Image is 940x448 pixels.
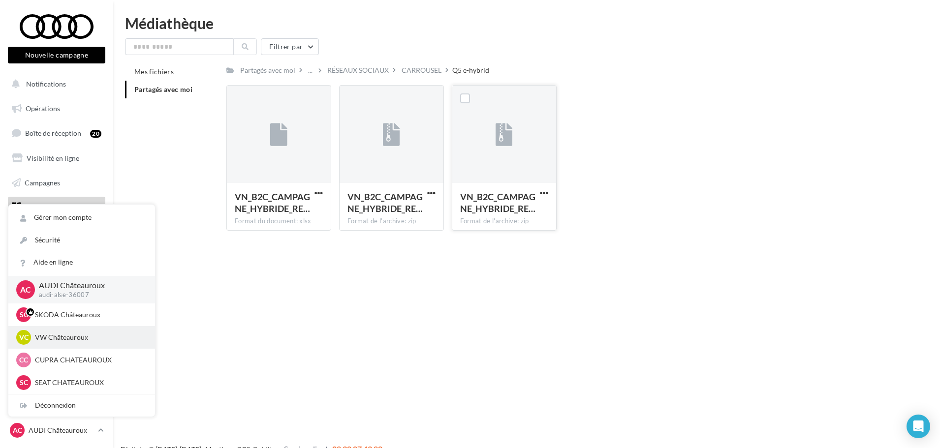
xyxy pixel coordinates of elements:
button: Nouvelle campagne [8,47,105,63]
a: Visibilité en ligne [6,148,107,169]
a: Campagnes [6,173,107,193]
span: Médiathèque [25,203,65,211]
span: VC [19,332,29,342]
a: PLV et print personnalisable [6,221,107,250]
div: RÉSEAUX SOCIAUX [327,65,389,75]
p: AUDI Châteauroux [39,280,139,291]
button: Filtrer par [261,38,319,55]
span: VN_B2C_CAMPAGNE_HYBRIDE_RECHARGEABLE_Q5_e-hybrid_CARROUSEL_1080x1080 [460,191,535,214]
span: Visibilité en ligne [27,154,79,162]
div: 20 [90,130,101,138]
a: Boîte de réception20 [6,122,107,144]
a: AC AUDI Châteauroux [8,421,105,440]
a: Sécurité [8,229,155,251]
span: Partagés avec moi [134,85,192,93]
span: SC [20,378,28,388]
button: Notifications [6,74,103,94]
div: Médiathèque [125,16,928,30]
span: AC [13,425,22,435]
div: Déconnexion [8,394,155,417]
a: Aide en ligne [8,251,155,273]
div: CARROUSEL [402,65,441,75]
p: SKODA Châteauroux [35,310,143,320]
div: Format de l'archive: zip [460,217,548,226]
div: ... [306,63,314,77]
p: VW Châteauroux [35,332,143,342]
div: Format de l'archive: zip [347,217,436,226]
div: Q5 e-hybrid [452,65,489,75]
a: Médiathèque [6,197,107,217]
div: Partagés avec moi [240,65,295,75]
span: AC [20,284,31,295]
p: audi-alse-36007 [39,291,139,299]
span: CC [19,355,28,365]
span: SC [20,310,28,320]
span: Mes fichiers [134,67,174,76]
p: CUPRA CHATEAUROUX [35,355,143,365]
a: Opérations [6,98,107,119]
div: Open Intercom Messenger [907,415,930,438]
a: Gérer mon compte [8,207,155,229]
div: Format du document: xlsx [235,217,323,226]
p: SEAT CHATEAUROUX [35,378,143,388]
span: Campagnes [25,178,60,186]
span: VN_B2C_CAMPAGNE_HYBRIDE_RECHARGEABLE_Q5_e-hybrid_CARROUSEL_1080x1920 [347,191,423,214]
p: AUDI Châteauroux [29,425,94,435]
span: Notifications [26,80,66,88]
span: Opérations [26,104,60,113]
span: VN_B2C_CAMPAGNE_HYBRIDE_RECHARGEABLE_WORDINGS_SOME_Q5_e-hybrid [235,191,310,214]
span: Boîte de réception [25,129,81,137]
